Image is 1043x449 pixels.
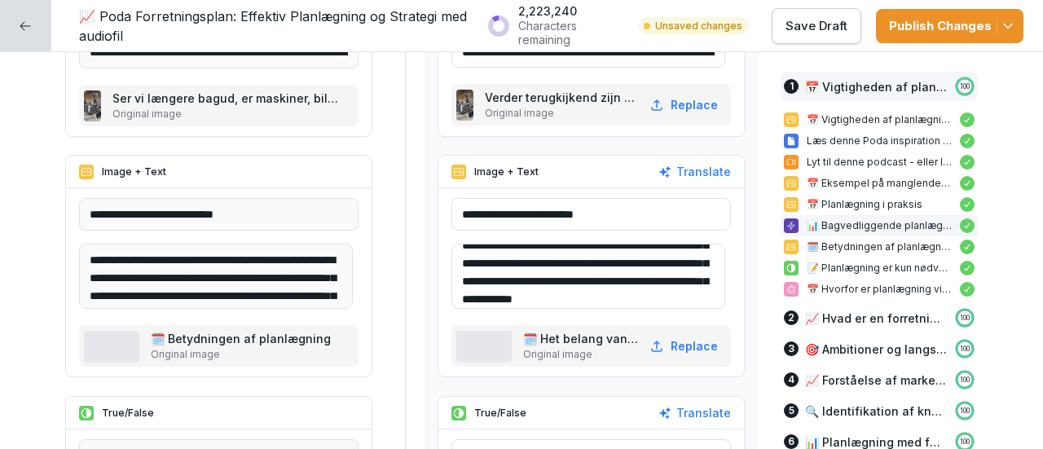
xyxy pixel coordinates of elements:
[960,406,970,416] p: 100
[112,90,345,107] p: Ser vi længere bagud, er maskiner, biler og værktøj købt, finansiering klaret, servicering overho...
[485,89,638,106] p: Verder terugkijkend zijn er machines, auto's en gereedschappen gekocht, financieringen geregeld, ...
[807,218,952,233] p: 📊 Bagvedliggende planlægning
[960,313,970,323] p: 100
[786,17,847,35] p: Save Draft
[805,310,947,327] p: 📈 Hvad er en forretningsplan?
[807,261,952,275] p: 📝 Planlægning er kun nødvendig for store projekter, ikke for små opgaver.
[807,134,952,148] p: Læs denne Poda inspiration til forretningsplan - eller hør podcast på næste side
[79,7,471,46] p: 📈 Poda Forretningsplan: Effektiv Planlægning og Strategi med audiofil
[807,176,952,191] p: 📅 Eksempel på manglende planlægning
[102,165,166,179] p: Image + Text
[889,17,1010,35] div: Publish Changes
[960,81,970,91] p: 100
[805,403,947,420] p: 🔍 Identifikation af knappe faktorer i virksomheden
[807,112,952,127] p: 📅 Vigtigheden af planlægning i Poda
[518,19,577,47] p: Characters remaining
[805,341,947,358] p: 🎯 Ambitioner og langsigtede målsætninger
[151,347,334,362] p: Original image
[523,347,638,362] p: Original image
[807,240,952,254] p: 🗓️ Betydningen af planlægning
[807,197,952,212] p: 📅 Planlægning i praksis
[772,8,861,44] button: Save Draft
[960,437,970,447] p: 100
[658,163,731,181] button: Translate
[671,337,718,354] p: Replace
[102,406,154,420] p: True/False
[784,372,799,387] div: 4
[474,406,526,420] p: True/False
[784,310,799,325] div: 2
[807,155,952,169] p: Lyt til denne podcast - eller læs på forrige side
[784,79,799,94] div: 1
[805,78,947,95] p: 📅 Vigtigheden af planlægning i Poda
[456,90,473,121] img: ehmsvgyhnj393o85y8pqhsht.png
[805,372,947,389] p: 📈 Forståelse af markedet og realistiske planer
[474,165,539,179] p: Image + Text
[658,404,731,422] button: Translate
[784,341,799,356] div: 3
[112,107,345,121] p: Original image
[876,9,1023,43] button: Publish Changes
[523,330,638,347] p: 🗓️ Het belang van planning
[84,90,101,121] img: ehmsvgyhnj393o85y8pqhsht.png
[960,344,970,354] p: 100
[671,96,718,113] p: Replace
[784,434,799,449] div: 6
[784,403,799,418] div: 5
[518,4,577,19] p: 2,223,240
[960,375,970,385] p: 100
[485,106,638,121] p: Original image
[151,330,334,347] p: 🗓️ Betydningen af planlægning
[807,282,952,297] p: 📅 Hvorfor er planlægning vigtig i et [GEOGRAPHIC_DATA]?
[655,19,742,33] p: Unsaved changes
